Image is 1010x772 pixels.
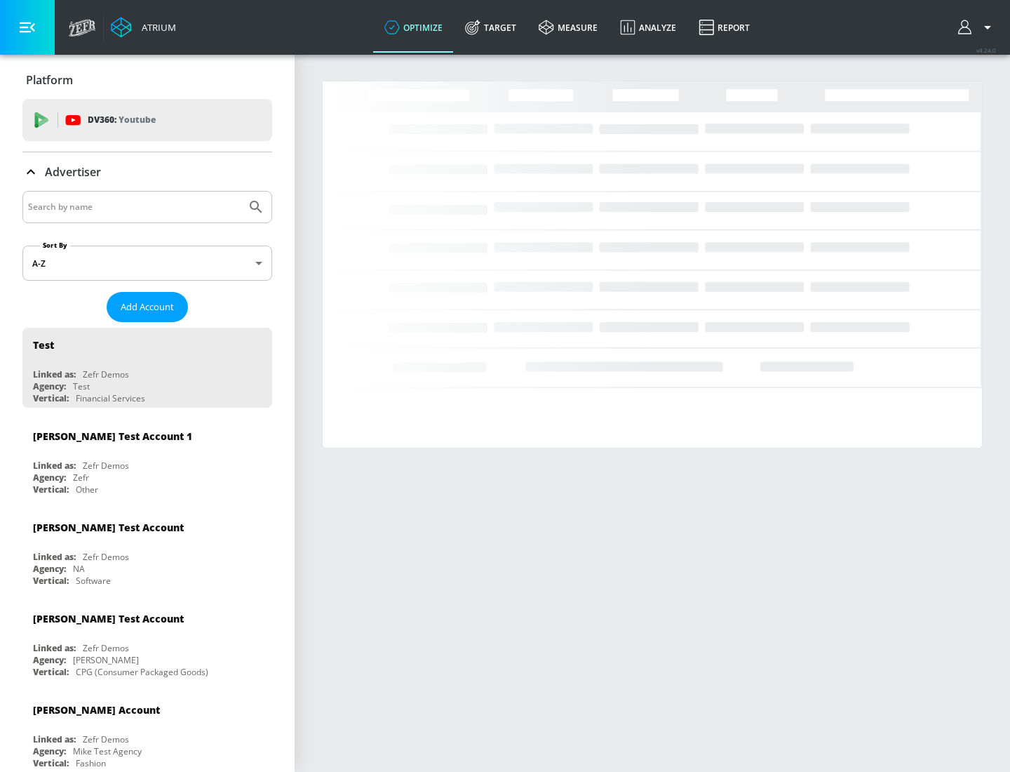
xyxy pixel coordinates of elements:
a: optimize [373,2,454,53]
div: Vertical: [33,392,69,404]
div: Zefr Demos [83,551,129,563]
div: NA [73,563,85,575]
p: Youtube [119,112,156,127]
span: Add Account [121,299,174,315]
p: Advertiser [45,164,101,180]
div: Vertical: [33,484,69,495]
div: [PERSON_NAME] Test AccountLinked as:Zefr DemosAgency:NAVertical:Software [22,510,272,590]
div: [PERSON_NAME] Test AccountLinked as:Zefr DemosAgency:[PERSON_NAME]Vertical:CPG (Consumer Packaged... [22,601,272,681]
div: [PERSON_NAME] Test Account 1Linked as:Zefr DemosAgency:ZefrVertical:Other [22,419,272,499]
div: Agency: [33,563,66,575]
div: [PERSON_NAME] [73,654,139,666]
div: Agency: [33,654,66,666]
div: Zefr Demos [83,733,129,745]
div: Platform [22,60,272,100]
p: DV360: [88,112,156,128]
span: v 4.24.0 [976,46,996,54]
div: Atrium [136,21,176,34]
div: TestLinked as:Zefr DemosAgency:TestVertical:Financial Services [22,328,272,408]
div: Vertical: [33,666,69,678]
div: [PERSON_NAME] Test Account [33,521,184,534]
div: Linked as: [33,642,76,654]
div: Agency: [33,380,66,392]
div: CPG (Consumer Packaged Goods) [76,666,208,678]
a: measure [527,2,609,53]
div: Agency: [33,745,66,757]
a: Analyze [609,2,687,53]
div: Agency: [33,472,66,484]
div: [PERSON_NAME] Account [33,703,160,717]
div: Software [76,575,111,587]
div: Linked as: [33,551,76,563]
a: Target [454,2,527,53]
div: A-Z [22,246,272,281]
div: Vertical: [33,757,69,769]
div: Zefr Demos [83,368,129,380]
div: Linked as: [33,460,76,472]
div: Financial Services [76,392,145,404]
label: Sort By [40,241,70,250]
div: Vertical: [33,575,69,587]
div: Zefr [73,472,89,484]
a: Report [687,2,761,53]
div: Fashion [76,757,106,769]
div: Test [73,380,90,392]
div: Advertiser [22,152,272,192]
button: Add Account [107,292,188,322]
div: Linked as: [33,368,76,380]
p: Platform [26,72,73,88]
div: Other [76,484,98,495]
div: Mike Test Agency [73,745,142,757]
input: Search by name [28,198,241,216]
div: Zefr Demos [83,460,129,472]
div: Linked as: [33,733,76,745]
div: [PERSON_NAME] Test Account 1 [33,430,192,443]
div: [PERSON_NAME] Test Account [33,612,184,625]
div: Zefr Demos [83,642,129,654]
a: Atrium [111,17,176,38]
div: DV360: Youtube [22,99,272,141]
div: Test [33,338,54,352]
